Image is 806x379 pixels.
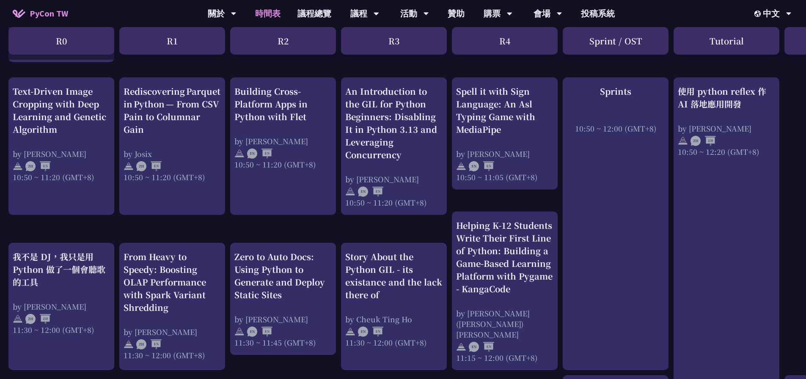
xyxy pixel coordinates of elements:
[678,123,775,134] div: by [PERSON_NAME]
[124,350,221,360] div: 11:30 ~ 12:00 (GMT+8)
[13,250,110,288] div: 我不是 DJ，我只是用 Python 做了一個會聽歌的工具
[124,339,134,349] img: svg+xml;base64,PHN2ZyB4bWxucz0iaHR0cDovL3d3dy53My5vcmcvMjAwMC9zdmciIHdpZHRoPSIyNCIgaGVpZ2h0PSIyNC...
[234,85,332,123] div: Building Cross-Platform Apps in Python with Flet
[674,27,779,55] div: Tutorial
[341,27,447,55] div: R3
[13,250,110,335] a: 我不是 DJ，我只是用 Python 做了一個會聽歌的工具 by [PERSON_NAME] 11:30 ~ 12:00 (GMT+8)
[13,9,25,18] img: Home icon of PyCon TW 2025
[563,27,668,55] div: Sprint / OST
[234,327,245,337] img: svg+xml;base64,PHN2ZyB4bWxucz0iaHR0cDovL3d3dy53My5vcmcvMjAwMC9zdmciIHdpZHRoPSIyNCIgaGVpZ2h0PSIyNC...
[25,161,51,171] img: ZHEN.371966e.svg
[345,327,355,337] img: svg+xml;base64,PHN2ZyB4bWxucz0iaHR0cDovL3d3dy53My5vcmcvMjAwMC9zdmciIHdpZHRoPSIyNCIgaGVpZ2h0PSIyNC...
[234,85,332,170] a: Building Cross-Platform Apps in Python with Flet by [PERSON_NAME] 10:50 ~ 11:20 (GMT+8)
[8,27,114,55] div: R0
[678,85,775,110] div: 使用 python reflex 作 AI 落地應用開發
[234,250,332,348] a: Zero to Auto Docs: Using Python to Generate and Deploy Static Sites by [PERSON_NAME] 11:30 ~ 11:4...
[13,85,110,136] div: Text-Driven Image Cropping with Deep Learning and Genetic Algorithm
[247,148,272,159] img: ENEN.5a408d1.svg
[234,337,332,348] div: 11:30 ~ 11:45 (GMT+8)
[25,314,51,324] img: ZHZH.38617ef.svg
[567,123,664,134] div: 10:50 ~ 12:00 (GMT+8)
[13,85,110,182] a: Text-Driven Image Cropping with Deep Learning and Genetic Algorithm by [PERSON_NAME] 10:50 ~ 11:2...
[124,85,221,182] a: Rediscovering Parquet in Python — From CSV Pain to Columnar Gain by Josix 10:50 ~ 11:20 (GMT+8)
[345,187,355,197] img: svg+xml;base64,PHN2ZyB4bWxucz0iaHR0cDovL3d3dy53My5vcmcvMjAwMC9zdmciIHdpZHRoPSIyNCIgaGVpZ2h0PSIyNC...
[230,27,336,55] div: R2
[456,161,466,171] img: svg+xml;base64,PHN2ZyB4bWxucz0iaHR0cDovL3d3dy53My5vcmcvMjAwMC9zdmciIHdpZHRoPSIyNCIgaGVpZ2h0PSIyNC...
[247,327,272,337] img: ENEN.5a408d1.svg
[456,219,553,295] div: Helping K-12 Students Write Their First Line of Python: Building a Game-Based Learning Platform w...
[456,85,553,136] div: Spell it with Sign Language: An Asl Typing Game with MediaPipe
[124,148,221,159] div: by Josix
[13,148,110,159] div: by [PERSON_NAME]
[345,250,443,301] div: Story About the Python GIL - its existance and the lack there of
[234,159,332,170] div: 10:50 ~ 11:20 (GMT+8)
[678,136,688,146] img: svg+xml;base64,PHN2ZyB4bWxucz0iaHR0cDovL3d3dy53My5vcmcvMjAwMC9zdmciIHdpZHRoPSIyNCIgaGVpZ2h0PSIyNC...
[690,136,716,146] img: ZHZH.38617ef.svg
[124,250,221,360] a: From Heavy to Speedy: Boosting OLAP Performance with Spark Variant Shredding by [PERSON_NAME] 11:...
[136,161,162,171] img: ZHEN.371966e.svg
[124,327,221,337] div: by [PERSON_NAME]
[456,148,553,159] div: by [PERSON_NAME]
[234,250,332,301] div: Zero to Auto Docs: Using Python to Generate and Deploy Static Sites
[234,136,332,146] div: by [PERSON_NAME]
[345,337,443,348] div: 11:30 ~ 12:00 (GMT+8)
[13,301,110,312] div: by [PERSON_NAME]
[456,85,553,182] a: Spell it with Sign Language: An Asl Typing Game with MediaPipe by [PERSON_NAME] 10:50 ~ 11:05 (GM...
[678,146,775,157] div: 10:50 ~ 12:20 (GMT+8)
[124,172,221,182] div: 10:50 ~ 11:20 (GMT+8)
[234,314,332,324] div: by [PERSON_NAME]
[13,324,110,335] div: 11:30 ~ 12:00 (GMT+8)
[678,85,775,157] a: 使用 python reflex 作 AI 落地應用開發 by [PERSON_NAME] 10:50 ~ 12:20 (GMT+8)
[136,339,162,349] img: ZHEN.371966e.svg
[452,27,558,55] div: R4
[234,148,245,159] img: svg+xml;base64,PHN2ZyB4bWxucz0iaHR0cDovL3d3dy53My5vcmcvMjAwMC9zdmciIHdpZHRoPSIyNCIgaGVpZ2h0PSIyNC...
[13,314,23,324] img: svg+xml;base64,PHN2ZyB4bWxucz0iaHR0cDovL3d3dy53My5vcmcvMjAwMC9zdmciIHdpZHRoPSIyNCIgaGVpZ2h0PSIyNC...
[13,161,23,171] img: svg+xml;base64,PHN2ZyB4bWxucz0iaHR0cDovL3d3dy53My5vcmcvMjAwMC9zdmciIHdpZHRoPSIyNCIgaGVpZ2h0PSIyNC...
[13,172,110,182] div: 10:50 ~ 11:20 (GMT+8)
[124,161,134,171] img: svg+xml;base64,PHN2ZyB4bWxucz0iaHR0cDovL3d3dy53My5vcmcvMjAwMC9zdmciIHdpZHRoPSIyNCIgaGVpZ2h0PSIyNC...
[456,342,466,352] img: svg+xml;base64,PHN2ZyB4bWxucz0iaHR0cDovL3d3dy53My5vcmcvMjAwMC9zdmciIHdpZHRoPSIyNCIgaGVpZ2h0PSIyNC...
[456,219,553,363] a: Helping K-12 Students Write Their First Line of Python: Building a Game-Based Learning Platform w...
[456,172,553,182] div: 10:50 ~ 11:05 (GMT+8)
[456,308,553,340] div: by [PERSON_NAME] ([PERSON_NAME]) [PERSON_NAME]
[119,27,225,55] div: R1
[4,3,77,24] a: PyCon TW
[345,85,443,208] a: An Introduction to the GIL for Python Beginners: Disabling It in Python 3.13 and Leveraging Concu...
[456,352,553,363] div: 11:15 ~ 12:00 (GMT+8)
[345,314,443,324] div: by Cheuk Ting Ho
[345,250,443,348] a: Story About the Python GIL - its existance and the lack there of by Cheuk Ting Ho 11:30 ~ 12:00 (...
[469,342,494,352] img: ENEN.5a408d1.svg
[30,7,68,20] span: PyCon TW
[124,85,221,136] div: Rediscovering Parquet in Python — From CSV Pain to Columnar Gain
[345,174,443,184] div: by [PERSON_NAME]
[754,11,763,17] img: Locale Icon
[469,161,494,171] img: ENEN.5a408d1.svg
[345,85,443,161] div: An Introduction to the GIL for Python Beginners: Disabling It in Python 3.13 and Leveraging Concu...
[358,187,383,197] img: ENEN.5a408d1.svg
[358,327,383,337] img: ENEN.5a408d1.svg
[345,197,443,208] div: 10:50 ~ 11:20 (GMT+8)
[124,250,221,314] div: From Heavy to Speedy: Boosting OLAP Performance with Spark Variant Shredding
[567,85,664,98] div: Sprints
